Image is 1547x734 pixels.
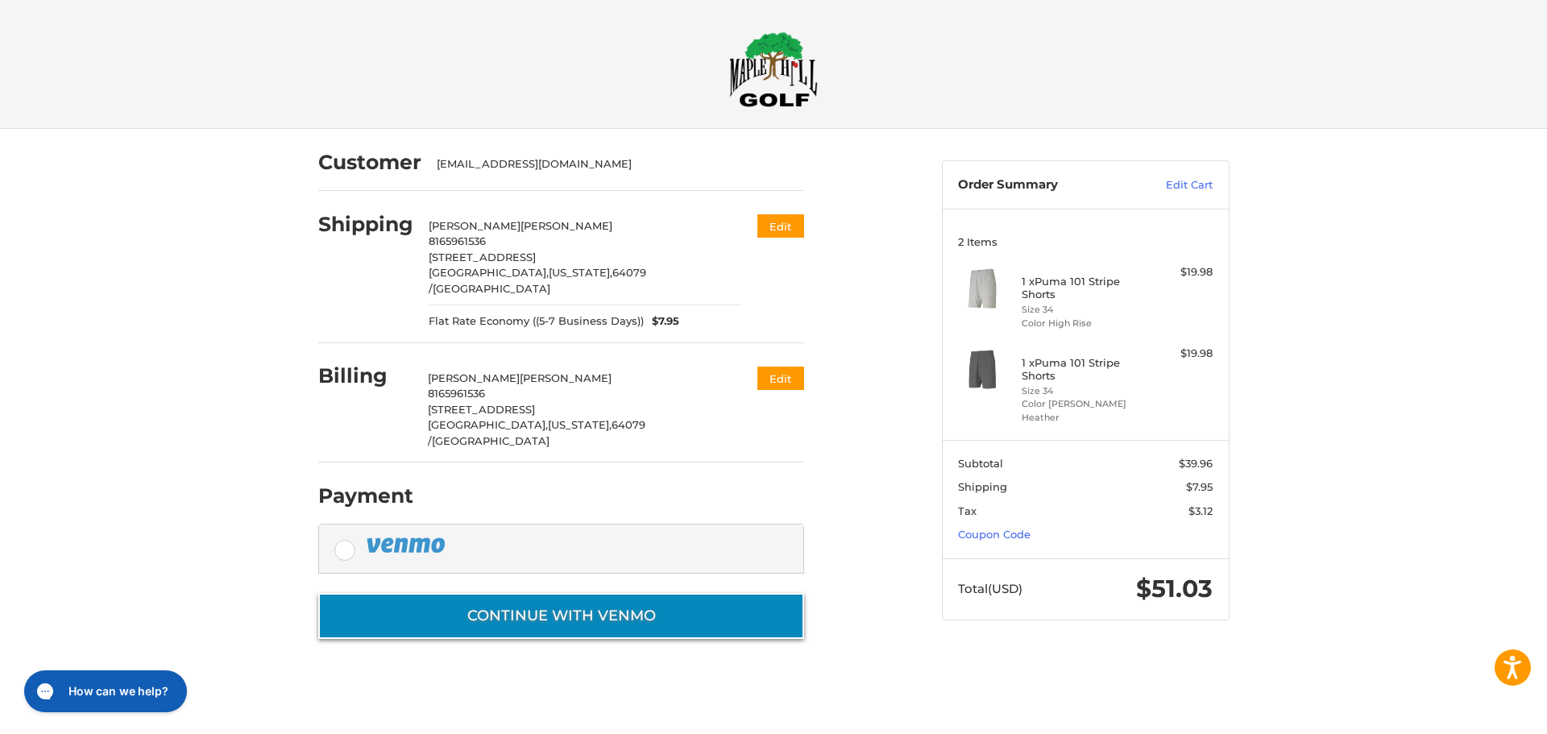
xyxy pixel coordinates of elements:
[1022,384,1145,398] li: Size 34
[1179,457,1213,470] span: $39.96
[428,403,535,416] span: [STREET_ADDRESS]
[1149,264,1213,280] div: $19.98
[1022,356,1145,383] h4: 1 x Puma 101 Stripe Shorts
[429,313,644,330] span: Flat Rate Economy ((5-7 Business Days))
[1022,397,1145,424] li: Color [PERSON_NAME] Heather
[958,528,1031,541] a: Coupon Code
[644,313,679,330] span: $7.95
[958,581,1022,596] span: Total (USD)
[1022,275,1145,301] h4: 1 x Puma 101 Stripe Shorts
[1022,317,1145,330] li: Color High Rise
[958,177,1131,193] h3: Order Summary
[428,418,645,447] span: 64079 /
[433,282,550,295] span: [GEOGRAPHIC_DATA]
[520,371,612,384] span: [PERSON_NAME]
[318,363,413,388] h2: Billing
[757,367,804,390] button: Edit
[1186,480,1213,493] span: $7.95
[1022,303,1145,317] li: Size 34
[429,266,646,295] span: 64079 /
[1136,574,1213,603] span: $51.03
[318,212,413,237] h2: Shipping
[521,219,612,232] span: [PERSON_NAME]
[429,234,486,247] span: 8165961536
[428,418,548,431] span: [GEOGRAPHIC_DATA],
[437,156,788,172] div: [EMAIL_ADDRESS][DOMAIN_NAME]
[318,593,804,639] button: Continue with Venmo
[958,504,977,517] span: Tax
[757,214,804,238] button: Edit
[549,266,612,279] span: [US_STATE],
[729,31,818,107] img: Maple Hill Golf
[1131,177,1213,193] a: Edit Cart
[318,150,421,175] h2: Customer
[429,219,521,232] span: [PERSON_NAME]
[432,434,550,447] span: [GEOGRAPHIC_DATA]
[1188,504,1213,517] span: $3.12
[1149,346,1213,362] div: $19.98
[318,483,413,508] h2: Payment
[16,665,192,718] iframe: Gorgias live chat messenger
[429,251,536,263] span: [STREET_ADDRESS]
[548,418,612,431] span: [US_STATE],
[428,371,520,384] span: [PERSON_NAME]
[429,266,549,279] span: [GEOGRAPHIC_DATA],
[958,457,1003,470] span: Subtotal
[958,235,1213,248] h3: 2 Items
[958,480,1007,493] span: Shipping
[428,387,485,400] span: 8165961536
[366,535,448,555] img: PayPal icon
